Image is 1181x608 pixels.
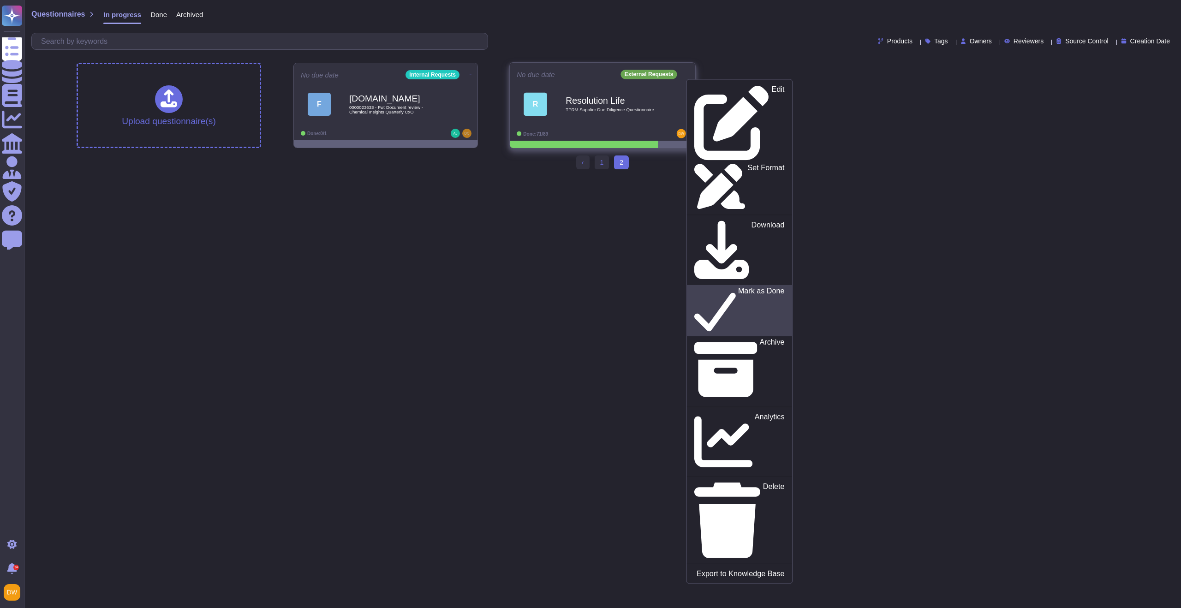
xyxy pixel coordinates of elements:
[687,285,792,336] a: Mark as Done
[934,38,948,44] span: Tags
[687,568,792,579] a: Export to Knowledge Base
[307,131,327,136] span: Done: 0/1
[1130,38,1170,44] span: Creation Date
[2,582,27,602] button: user
[13,565,19,570] div: 9+
[122,85,216,125] div: Upload questionnaire(s)
[517,71,555,78] span: No due date
[760,339,785,401] p: Archive
[462,129,471,138] img: user
[687,481,792,560] a: Delete
[523,131,548,136] span: Done: 71/89
[595,155,609,169] a: 1
[566,96,659,105] b: Resolution Life
[887,38,913,44] span: Products
[566,107,659,112] span: TPRM Supplier Due Diligence Questionnaire
[772,86,785,161] p: Edit
[301,72,339,78] span: No due date
[687,83,792,162] a: Edit
[103,11,141,18] span: In progress
[349,105,441,114] span: 0000023633 - Fw: Document review - Chemical Insights Quarterly CxO
[31,11,85,18] span: Questionnaires
[677,129,686,138] img: user
[738,287,785,334] p: Mark as Done
[748,164,785,209] p: Set Format
[406,70,459,79] div: Internal Requests
[752,221,785,284] p: Download
[621,70,677,79] div: External Requests
[308,93,331,116] div: F
[687,336,792,403] a: Archive
[687,162,792,211] a: Set Format
[176,11,203,18] span: Archived
[451,129,460,138] img: user
[36,33,488,49] input: Search by keywords
[582,159,584,166] span: ‹
[970,38,992,44] span: Owners
[697,570,784,578] p: Export to Knowledge Base
[614,155,629,169] span: 2
[1065,38,1108,44] span: Source Control
[524,92,547,116] div: R
[1014,38,1044,44] span: Reviewers
[755,413,785,471] p: Analytics
[150,11,167,18] span: Done
[763,483,785,558] p: Delete
[687,219,792,286] a: Download
[349,94,441,103] b: [DOMAIN_NAME]
[687,411,792,473] a: Analytics
[4,584,20,601] img: user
